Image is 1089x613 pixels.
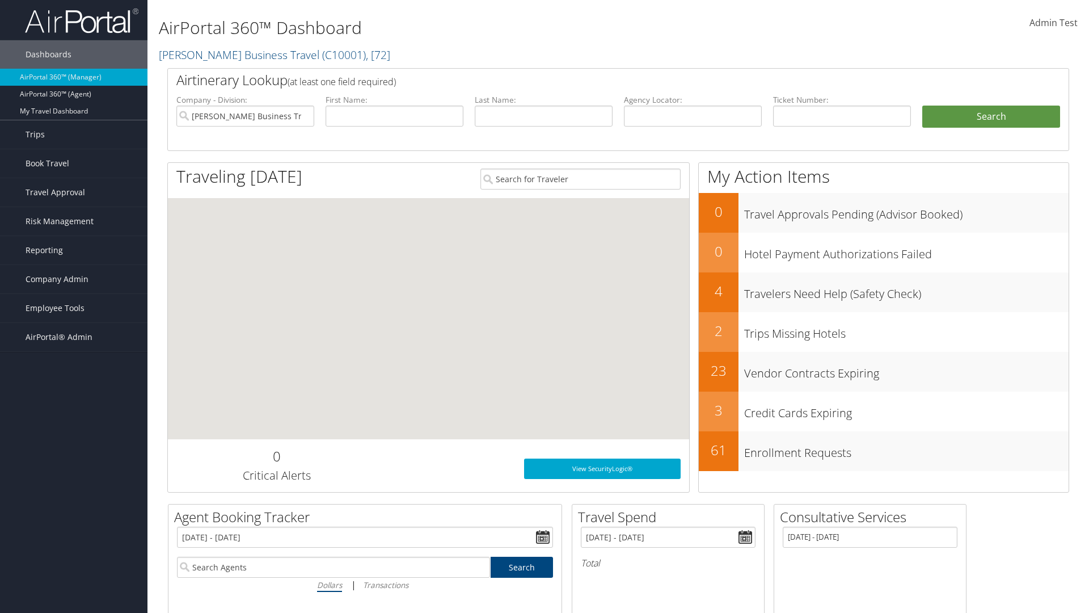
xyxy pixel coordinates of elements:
label: Last Name: [475,94,613,106]
h1: AirPortal 360™ Dashboard [159,16,771,40]
button: Search [922,106,1060,128]
h3: Vendor Contracts Expiring [744,360,1069,381]
span: Dashboards [26,40,71,69]
h2: 0 [699,242,738,261]
label: Company - Division: [176,94,314,106]
label: First Name: [326,94,463,106]
span: (at least one field required) [288,75,396,88]
h3: Travel Approvals Pending (Advisor Booked) [744,201,1069,222]
input: Search for Traveler [480,169,681,190]
h2: Agent Booking Tracker [174,507,562,527]
label: Ticket Number: [773,94,911,106]
span: , [ 72 ] [366,47,390,62]
h2: Airtinerary Lookup [176,70,985,90]
span: Risk Management [26,207,94,236]
h1: My Action Items [699,165,1069,188]
h2: 3 [699,401,738,420]
h3: Trips Missing Hotels [744,320,1069,342]
i: Transactions [363,580,408,590]
a: 4Travelers Need Help (Safety Check) [699,272,1069,312]
span: AirPortal® Admin [26,323,92,351]
span: Admin Test [1029,16,1078,29]
h3: Credit Cards Expiring [744,400,1069,421]
input: Search Agents [177,557,490,578]
h2: 23 [699,361,738,380]
h2: Consultative Services [780,507,966,527]
span: Book Travel [26,149,69,178]
span: Trips [26,120,45,149]
h2: 0 [176,447,377,466]
div: | [177,578,553,592]
a: 0Travel Approvals Pending (Advisor Booked) [699,193,1069,233]
label: Agency Locator: [624,94,762,106]
h3: Enrollment Requests [744,439,1069,461]
span: Company Admin [26,265,88,293]
a: 23Vendor Contracts Expiring [699,352,1069,392]
h2: 2 [699,321,738,341]
h2: 0 [699,202,738,221]
h2: Travel Spend [578,507,764,527]
a: Admin Test [1029,6,1078,41]
h3: Critical Alerts [176,468,377,484]
a: 61Enrollment Requests [699,431,1069,471]
h1: Traveling [DATE] [176,165,302,188]
a: Search [491,557,554,578]
a: [PERSON_NAME] Business Travel [159,47,390,62]
h3: Hotel Payment Authorizations Failed [744,241,1069,262]
h3: Travelers Need Help (Safety Check) [744,280,1069,302]
span: Travel Approval [26,178,85,207]
span: ( C10001 ) [322,47,366,62]
a: View SecurityLogic® [524,459,681,479]
span: Employee Tools [26,294,85,322]
h2: 4 [699,282,738,301]
h6: Total [581,557,755,569]
a: 3Credit Cards Expiring [699,392,1069,431]
a: 0Hotel Payment Authorizations Failed [699,233,1069,272]
span: Reporting [26,236,63,264]
h2: 61 [699,440,738,460]
i: Dollars [317,580,342,590]
a: 2Trips Missing Hotels [699,312,1069,352]
img: airportal-logo.png [25,7,138,34]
